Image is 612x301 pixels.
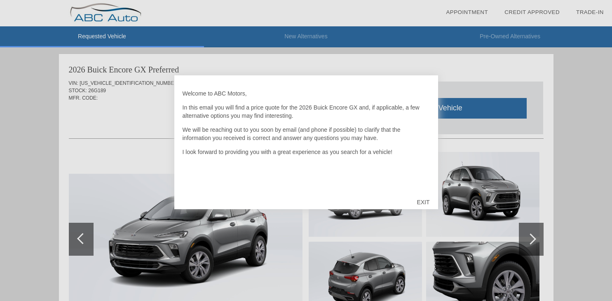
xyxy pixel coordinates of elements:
[408,190,438,215] div: EXIT
[446,9,488,15] a: Appointment
[183,126,430,142] p: We will be reaching out to you soon by email (and phone if possible) to clarify that the informat...
[183,89,430,98] p: Welcome to ABC Motors,
[576,9,604,15] a: Trade-In
[504,9,560,15] a: Credit Approved
[183,148,430,156] p: I look forward to providing you with a great experience as you search for a vehicle!
[183,103,430,120] p: In this email you will find a price quote for the 2026 Buick Encore GX and, if applicable, a few ...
